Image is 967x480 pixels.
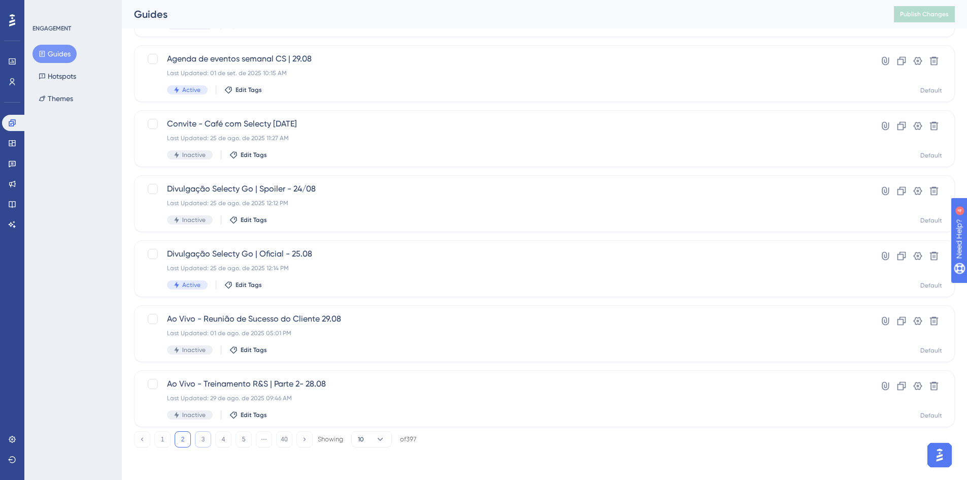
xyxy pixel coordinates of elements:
button: 3 [195,431,211,447]
span: Agenda de eventos semanal CS | 29.08 [167,53,841,65]
div: Default [920,151,942,159]
button: 4 [215,431,231,447]
div: Last Updated: 25 de ago. de 2025 12:12 PM [167,199,841,207]
span: Edit Tags [236,86,262,94]
div: Last Updated: 25 de ago. de 2025 12:14 PM [167,264,841,272]
span: Edit Tags [241,216,267,224]
button: Guides [32,45,77,63]
span: Edit Tags [241,411,267,419]
button: Hotspots [32,67,82,85]
span: 10 [358,435,364,443]
button: Edit Tags [229,411,267,419]
span: Active [182,86,201,94]
div: 4 [71,5,74,13]
div: Last Updated: 01 de ago. de 2025 05:01 PM [167,329,841,337]
div: Showing [318,435,343,444]
button: 2 [175,431,191,447]
button: 5 [236,431,252,447]
span: Convite - Café com Selecty [DATE] [167,118,841,130]
button: Edit Tags [229,346,267,354]
span: Edit Tags [241,151,267,159]
button: ⋯ [256,431,272,447]
div: Default [920,346,942,355]
div: Default [920,216,942,225]
div: Last Updated: 29 de ago. de 2025 09:46 AM [167,394,841,402]
button: 1 [154,431,171,447]
button: Publish Changes [894,6,955,22]
span: Inactive [182,216,206,224]
span: Divulgação Selecty Go | Oficial - 25.08 [167,248,841,260]
div: Default [920,86,942,94]
span: Inactive [182,411,206,419]
span: Ao Vivo - Treinamento R&S | Parte 2- 28.08 [167,378,841,390]
iframe: UserGuiding AI Assistant Launcher [924,440,955,470]
span: Edit Tags [236,281,262,289]
span: Edit Tags [241,346,267,354]
div: Default [920,411,942,420]
span: Inactive [182,151,206,159]
div: ENGAGEMENT [32,24,71,33]
button: Themes [32,89,79,108]
div: Default [920,281,942,290]
span: Need Help? [24,3,63,15]
button: 10 [351,431,392,447]
div: Guides [134,7,869,21]
button: Edit Tags [224,86,262,94]
span: Publish Changes [900,10,949,18]
button: Edit Tags [229,216,267,224]
button: Edit Tags [229,151,267,159]
span: Inactive [182,346,206,354]
div: of 397 [400,435,416,444]
span: Divulgação Selecty Go | Spoiler - 24/08 [167,183,841,195]
div: Last Updated: 01 de set. de 2025 10:15 AM [167,69,841,77]
button: 40 [276,431,292,447]
button: Edit Tags [224,281,262,289]
span: Ao Vivo - Reunião de Sucesso do Cliente 29.08 [167,313,841,325]
span: Active [182,281,201,289]
div: Last Updated: 25 de ago. de 2025 11:27 AM [167,134,841,142]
